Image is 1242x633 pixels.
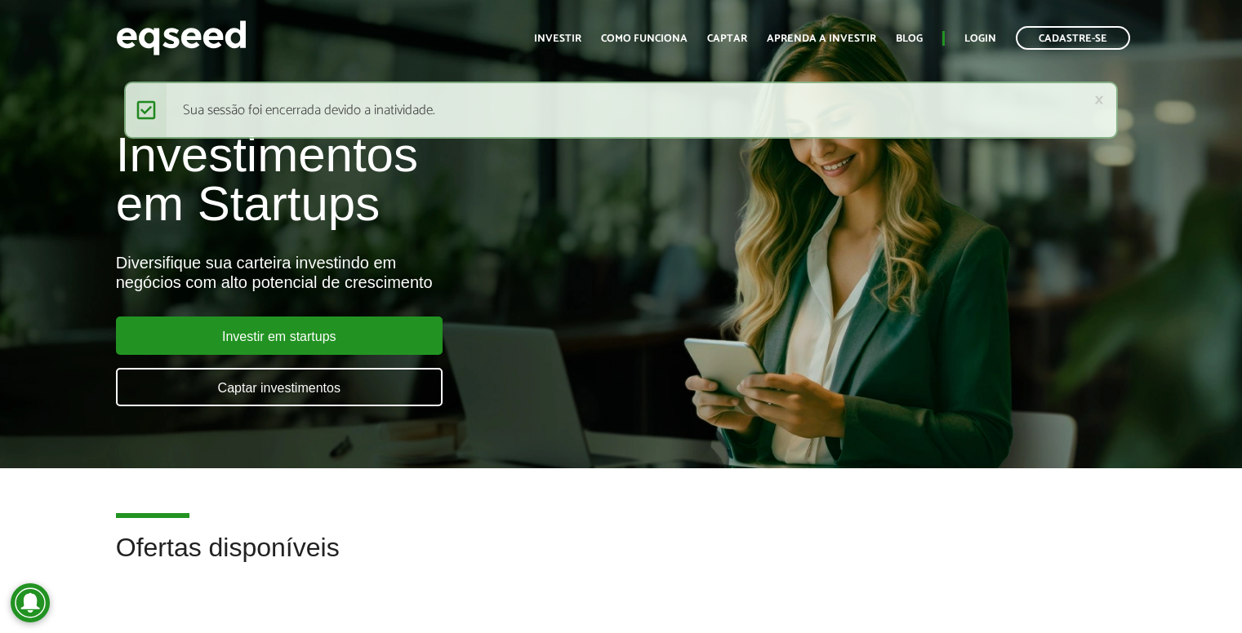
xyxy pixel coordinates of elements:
[124,82,1118,139] div: Sua sessão foi encerrada devido a inatividade.
[116,533,1127,587] h2: Ofertas disponíveis
[1016,26,1130,50] a: Cadastre-se
[116,368,443,406] a: Captar investimentos
[116,131,713,228] h1: Investimentos em Startups
[896,33,923,44] a: Blog
[116,253,713,292] div: Diversifique sua carteira investindo em negócios com alto potencial de crescimento
[116,316,443,355] a: Investir em startups
[601,33,688,44] a: Como funciona
[964,33,996,44] a: Login
[767,33,876,44] a: Aprenda a investir
[534,33,581,44] a: Investir
[116,16,247,60] img: EqSeed
[1094,91,1104,108] a: ×
[707,33,747,44] a: Captar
